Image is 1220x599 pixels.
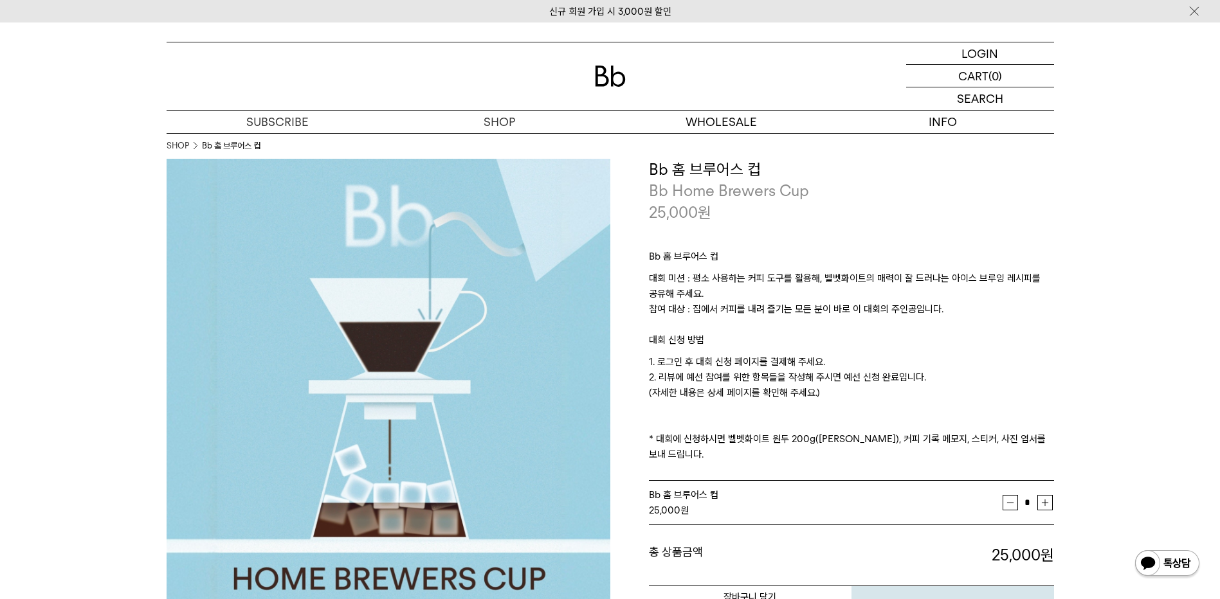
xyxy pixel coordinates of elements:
[649,202,711,224] p: 25,000
[649,544,851,566] dt: 총 상품금액
[202,139,260,152] li: Bb 홈 브루어스 컵
[549,6,671,17] a: 신규 회원 가입 시 3,000원 할인
[906,65,1054,87] a: CART (0)
[832,111,1054,133] p: INFO
[649,180,1054,202] p: Bb Home Brewers Cup
[649,249,1054,271] p: Bb 홈 브루어스 컵
[649,489,718,501] span: Bb 홈 브루어스 컵
[167,139,189,152] a: SHOP
[649,505,680,516] strong: 25,000
[167,111,388,133] a: SUBSCRIBE
[649,503,1003,518] div: 원
[957,87,1003,110] p: SEARCH
[595,66,626,87] img: 로고
[988,65,1002,87] p: (0)
[958,65,988,87] p: CART
[1003,495,1018,510] button: 감소
[649,354,1054,462] p: 1. 로그인 후 대회 신청 페이지를 결제해 주세요. 2. 리뷰에 예선 참여를 위한 항목들을 작성해 주시면 예선 신청 완료입니다. (자세한 내용은 상세 페이지를 확인해 주세요....
[1041,546,1054,564] b: 원
[961,42,998,64] p: LOGIN
[649,332,1054,354] p: 대회 신청 방법
[1037,495,1053,510] button: 증가
[610,111,832,133] p: WHOLESALE
[906,42,1054,65] a: LOGIN
[698,203,711,222] span: 원
[649,271,1054,332] p: 대회 미션 : 평소 사용하는 커피 도구를 활용해, 벨벳화이트의 매력이 잘 드러나는 아이스 브루잉 레시피를 공유해 주세요. 참여 대상 : 집에서 커피를 내려 즐기는 모든 분이 ...
[1134,549,1201,580] img: 카카오톡 채널 1:1 채팅 버튼
[649,159,1054,181] h3: Bb 홈 브루어스 컵
[388,111,610,133] a: SHOP
[992,546,1054,564] strong: 25,000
